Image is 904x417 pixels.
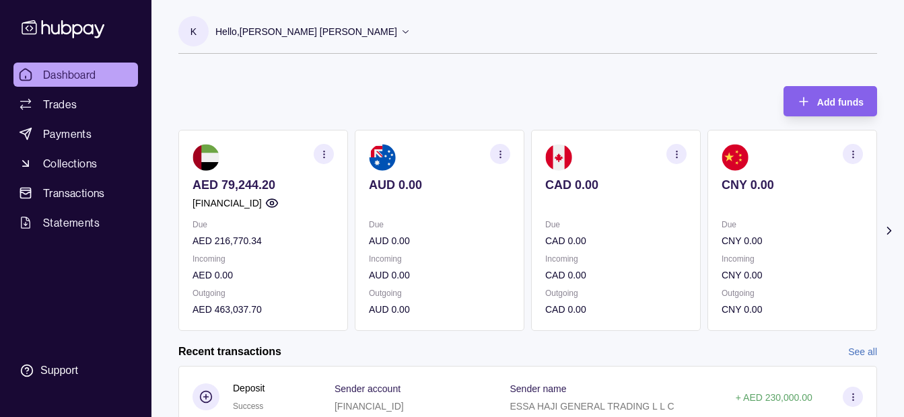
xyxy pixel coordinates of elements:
p: Deposit [233,381,265,395]
p: AUD 0.00 [369,302,510,317]
a: Payments [13,122,138,146]
span: Statements [43,215,100,231]
p: AUD 0.00 [369,233,510,248]
p: CAD 0.00 [545,233,687,248]
p: Outgoing [722,286,863,301]
span: Success [233,402,263,411]
h2: Recent transactions [178,344,281,359]
a: Dashboard [13,63,138,87]
img: cn [722,144,749,171]
p: Due [193,217,334,232]
p: CAD 0.00 [545,178,687,192]
p: CNY 0.00 [722,302,863,317]
span: Collections [43,155,97,172]
p: CNY 0.00 [722,268,863,282]
p: CNY 0.00 [722,178,863,192]
p: CAD 0.00 [545,302,687,317]
p: Incoming [545,252,687,266]
p: Hello, [PERSON_NAME] [PERSON_NAME] [215,24,397,39]
span: Add funds [817,97,864,108]
p: [FINANCIAL_ID] [335,401,404,412]
p: AED 79,244.20 [193,178,334,192]
p: AED 463,037.70 [193,302,334,317]
p: Incoming [369,252,510,266]
p: AED 0.00 [193,268,334,282]
p: ESSA HAJI GENERAL TRADING L L C [510,401,674,412]
a: Support [13,356,138,385]
p: Incoming [193,252,334,266]
span: Transactions [43,185,105,201]
p: AUD 0.00 [369,178,510,192]
p: AED 216,770.34 [193,233,334,248]
p: [FINANCIAL_ID] [193,196,262,211]
span: Payments [43,126,92,142]
p: Outgoing [193,286,334,301]
div: Support [40,363,78,378]
p: Due [545,217,687,232]
a: Collections [13,151,138,176]
span: Trades [43,96,77,112]
p: Due [369,217,510,232]
button: Add funds [784,86,877,116]
span: Dashboard [43,67,96,83]
p: CNY 0.00 [722,233,863,248]
img: ae [193,144,219,171]
p: Sender name [510,383,567,394]
img: au [369,144,396,171]
a: See all [848,344,877,359]
p: Outgoing [545,286,687,301]
p: K [190,24,197,39]
a: Transactions [13,181,138,205]
p: + AED 230,000.00 [736,392,812,403]
img: ca [545,144,572,171]
a: Trades [13,92,138,116]
p: Sender account [335,383,401,394]
p: CAD 0.00 [545,268,687,282]
p: Outgoing [369,286,510,301]
p: Incoming [722,252,863,266]
p: Due [722,217,863,232]
a: Statements [13,211,138,235]
p: AUD 0.00 [369,268,510,282]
